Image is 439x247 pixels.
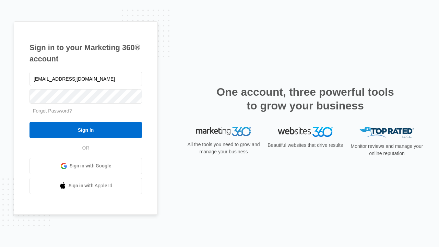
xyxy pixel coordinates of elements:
[214,85,396,113] h2: One account, three powerful tools to grow your business
[78,144,94,152] span: OR
[70,162,111,169] span: Sign in with Google
[33,108,72,114] a: Forgot Password?
[359,127,414,138] img: Top Rated Local
[278,127,333,137] img: Websites 360
[29,178,142,194] a: Sign in with Apple Id
[267,142,344,149] p: Beautiful websites that drive results
[29,158,142,174] a: Sign in with Google
[185,141,262,155] p: All the tools you need to grow and manage your business
[348,143,425,157] p: Monitor reviews and manage your online reputation
[29,122,142,138] input: Sign In
[29,72,142,86] input: Email
[69,182,112,189] span: Sign in with Apple Id
[29,42,142,64] h1: Sign in to your Marketing 360® account
[196,127,251,137] img: Marketing 360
